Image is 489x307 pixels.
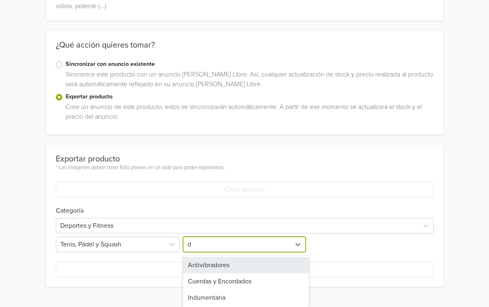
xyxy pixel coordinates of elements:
[56,262,434,277] button: Crear anuncio
[46,40,443,60] div: ¿Qué acción quieres tomar?
[56,182,434,197] button: Crear anuncio
[56,197,434,215] h6: Categoría
[62,102,434,125] div: Cree un anuncio de este producto, estos se sincronizarán automáticamente. A partir de ese momento...
[62,70,434,92] div: Sincronice este producto con un anuncio [PERSON_NAME] Libre. Así, cualquier actualización de stoc...
[66,92,434,101] label: Exportar producto
[183,273,309,290] div: Cuerdas y Encordados
[183,257,309,273] div: Antivibradores
[183,290,309,306] div: Indumentaria
[66,60,434,69] label: Sincronizar con anuncio existente
[56,154,225,164] div: Exportar producto
[56,164,225,172] div: * Las imágenes deben tener 500 píxeles en un lado para poder exportarlas.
